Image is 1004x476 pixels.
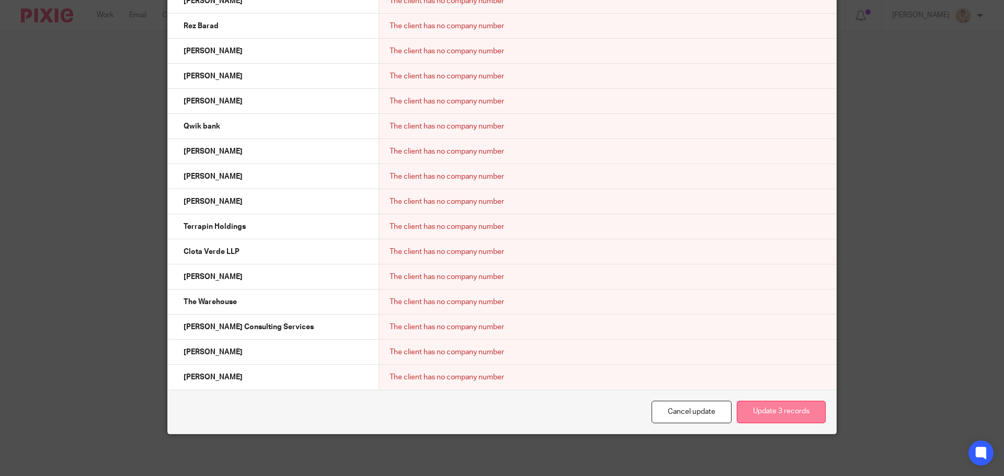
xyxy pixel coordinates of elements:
td: [PERSON_NAME] [168,264,379,289]
td: Qwik bank [168,114,379,139]
button: Update 3 records [737,401,826,423]
td: Rez Barad [168,14,379,39]
td: [PERSON_NAME] [168,139,379,164]
td: [PERSON_NAME] [168,164,379,189]
td: [PERSON_NAME] [168,64,379,89]
td: [PERSON_NAME] [168,89,379,114]
td: [PERSON_NAME] [168,365,379,390]
td: [PERSON_NAME] Consulting Services [168,315,379,340]
td: [PERSON_NAME] [168,340,379,365]
a: Cancel update [652,401,732,423]
td: [PERSON_NAME] [168,189,379,214]
td: Terrapin Holdings [168,214,379,239]
td: The Warehouse [168,289,379,315]
td: Clota Verde LLP [168,239,379,264]
td: [PERSON_NAME] [168,39,379,64]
